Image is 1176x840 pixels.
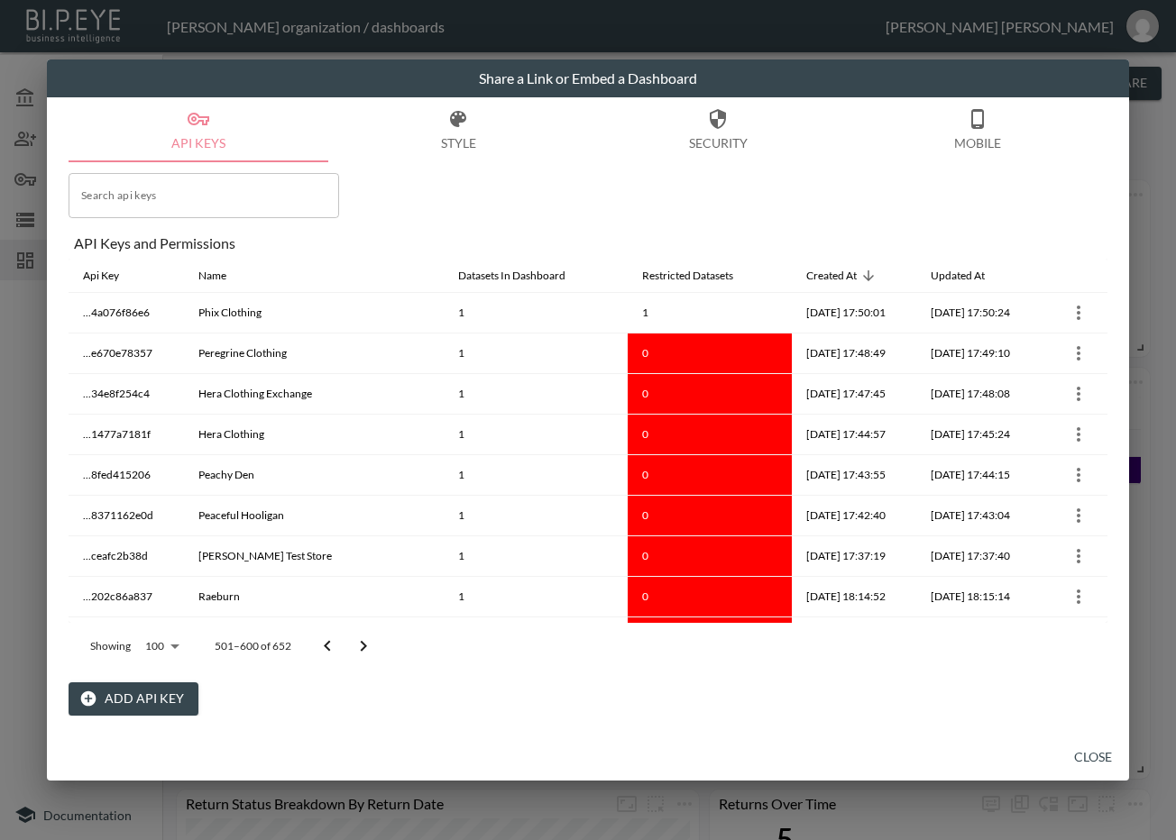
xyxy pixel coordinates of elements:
div: Restricted Datasets [642,265,733,287]
th: ...4a076f86e6 [69,293,184,333]
th: 2025-02-05, 17:59:20 [792,617,916,658]
th: 1 [444,577,627,617]
th: {"key":null,"ref":null,"props":{"row":{"id":"0ec21fd5-e5ad-49d7-b264-e091cca1976c","apiKey":"...2... [1041,577,1107,617]
th: 1 [444,496,627,536]
button: more [1064,379,1093,408]
span: Name [198,265,250,287]
th: Peregrine Clothing [184,333,445,374]
th: 0 [628,333,793,374]
th: 1 [444,536,627,577]
th: 1 [444,293,627,333]
th: {"key":null,"ref":null,"props":{"row":{"id":"d277e4a1-feef-4066-97e9-5c09d0f7295e","apiKey":"...8... [1041,496,1107,536]
th: {"key":null,"ref":null,"props":{"row":{"id":"1197411c-1f63-49fd-9012-fc1495b5f964","apiKey":"...8... [1041,455,1107,496]
th: {"key":null,"ref":null,"props":{"row":{"id":"a11e0e12-400a-427b-8554-8ff412ad6b75","apiKey":"...2... [1041,617,1107,658]
div: Updated At [931,265,985,287]
th: 2025-02-05, 17:49:10 [916,333,1041,374]
p: 501–600 of 652 [215,638,291,653]
div: Api Key [83,265,119,287]
th: 0 [628,415,793,455]
span: Api Key [83,265,142,287]
th: 2025-02-05, 18:14:52 [792,577,916,617]
th: 0 [628,536,793,577]
button: Go to next page [345,628,381,664]
th: 1 [444,455,627,496]
th: 0 [628,496,793,536]
th: Peaceful Hooligan [184,496,445,536]
span: Datasets In Dashboard [458,265,589,287]
th: ...2de327b89c [69,617,184,658]
button: Close [1064,741,1122,774]
th: 0 [628,374,793,415]
th: {"key":null,"ref":null,"props":{"row":{"id":"61b14188-da0a-4040-aba0-ec2fcb82ceea","apiKey":"...3... [1041,374,1107,415]
button: more [1064,298,1093,327]
th: ...8fed415206 [69,455,184,496]
th: 1 [444,374,627,415]
th: {"key":null,"ref":null,"props":{"row":{"id":"6e559250-be9c-4769-9d18-24bd266031bc","apiKey":"...e... [1041,333,1107,374]
th: 2025-02-05, 17:45:24 [916,415,1041,455]
th: {"key":null,"ref":null,"props":{"row":{"id":"09ba9dea-1591-4d9e-9a1d-6f709e54c51e","apiKey":"...1... [1041,415,1107,455]
th: 1 [444,415,627,455]
th: 2025-02-05, 17:43:04 [916,496,1041,536]
h2: Share a Link or Embed a Dashboard [47,59,1129,97]
span: Updated At [931,265,1008,287]
th: ...8371162e0d [69,496,184,536]
th: 2025-02-05, 17:37:40 [916,536,1041,577]
div: Created At [806,265,857,287]
th: {"key":null,"ref":null,"props":{"row":{"id":"b44732e6-1e90-4f24-ae22-216d3671b175","apiKey":"...4... [1041,293,1107,333]
th: {"key":null,"ref":null,"props":{"row":{"id":"05e4e23b-196d-4e56-b445-4d378b57a4a4","apiKey":"...c... [1041,536,1107,577]
th: 2025-02-05, 17:50:01 [792,293,916,333]
button: API Keys [69,97,328,162]
span: Created At [806,265,880,287]
th: ...ceafc2b38d [69,536,184,577]
div: 100 [138,635,186,658]
th: 0 [628,617,793,658]
button: more [1064,501,1093,530]
th: ...202c86a837 [69,577,184,617]
button: Security [588,97,848,162]
th: 1 [628,293,793,333]
th: 2025-02-05, 17:42:40 [792,496,916,536]
th: Hera Clothing [184,415,445,455]
button: more [1064,582,1093,611]
th: 2025-02-05, 18:15:14 [916,577,1041,617]
th: 2025-02-05, 17:44:15 [916,455,1041,496]
th: 1 [444,333,627,374]
div: Datasets In Dashboard [458,265,565,287]
th: 2025-02-05, 17:47:45 [792,374,916,415]
th: 2025-02-05, 17:48:49 [792,333,916,374]
th: Peachy Den [184,455,445,496]
div: Name [198,265,226,287]
th: Frankie Test Store [184,536,445,577]
th: Phix Clothing [184,293,445,333]
div: API Keys and Permissions [74,234,1107,251]
th: ...e670e78357 [69,333,184,374]
th: ...1477a7181f [69,415,184,455]
button: more [1064,420,1093,449]
th: 2025-02-05, 17:37:19 [792,536,916,577]
th: 1 [444,617,627,658]
button: Mobile [848,97,1107,162]
span: Restricted Datasets [642,265,757,287]
th: 2025-02-05, 17:50:24 [916,293,1041,333]
th: 2025-02-05, 17:59:44 [916,617,1041,658]
th: 0 [628,455,793,496]
p: Showing [90,638,131,653]
button: more [1064,339,1093,368]
th: Hera Clothing Exchange [184,374,445,415]
th: 2025-02-05, 17:48:08 [916,374,1041,415]
button: more [1064,461,1093,489]
button: Style [328,97,588,162]
th: ...34e8f254c4 [69,374,184,415]
th: 2025-02-05, 17:43:55 [792,455,916,496]
th: Poster Girl [184,617,445,658]
button: Go to previous page [309,628,345,664]
th: 0 [628,577,793,617]
th: 2025-02-05, 17:44:57 [792,415,916,455]
button: more [1064,542,1093,571]
button: more [1064,623,1093,652]
th: Raeburn [184,577,445,617]
button: Add API Key [69,682,198,716]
